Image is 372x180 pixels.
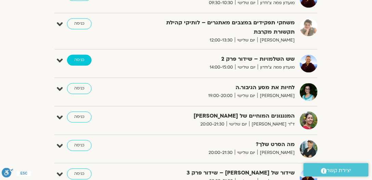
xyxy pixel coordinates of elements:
strong: מה הסרט שלך? [148,140,295,149]
strong: שש השלמויות – שידור פרק 2 [148,55,295,64]
span: יום שלישי [235,93,257,100]
span: [PERSON_NAME] [257,149,295,157]
span: יום שלישי [227,121,249,128]
strong: משחקי תפקידים במצבים מאתגרים – לותיקי קהילת תקשורת מקרבת [148,19,295,37]
span: 20:00-21:30 [198,121,227,128]
span: מועדון פמה צ'ודרון [258,64,295,71]
a: כניסה [67,140,92,151]
span: 19:00-20:00 [206,93,235,100]
a: כניסה [67,112,92,123]
span: יום שלישי [235,37,257,44]
span: [PERSON_NAME] [257,37,295,44]
strong: לחיות את מסע הגיבור.ה [148,83,295,93]
strong: המנגנונים המוחיים של [PERSON_NAME] [148,112,295,121]
a: כניסה [67,55,92,66]
span: 20:00-21:30 [206,149,235,157]
span: 12:00-13:30 [207,37,235,44]
span: יצירת קשר [327,166,351,175]
a: כניסה [67,169,92,180]
span: יום שלישי [235,149,257,157]
span: 14:00-15:00 [207,64,235,71]
strong: שידור של [PERSON_NAME] – שידור פרק 3 [148,169,295,178]
span: [PERSON_NAME] [257,93,295,100]
span: יום שלישי [235,64,258,71]
a: כניסה [67,83,92,94]
a: כניסה [67,19,92,29]
span: ד"ר [PERSON_NAME] [249,121,295,128]
a: יצירת קשר [304,163,369,177]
